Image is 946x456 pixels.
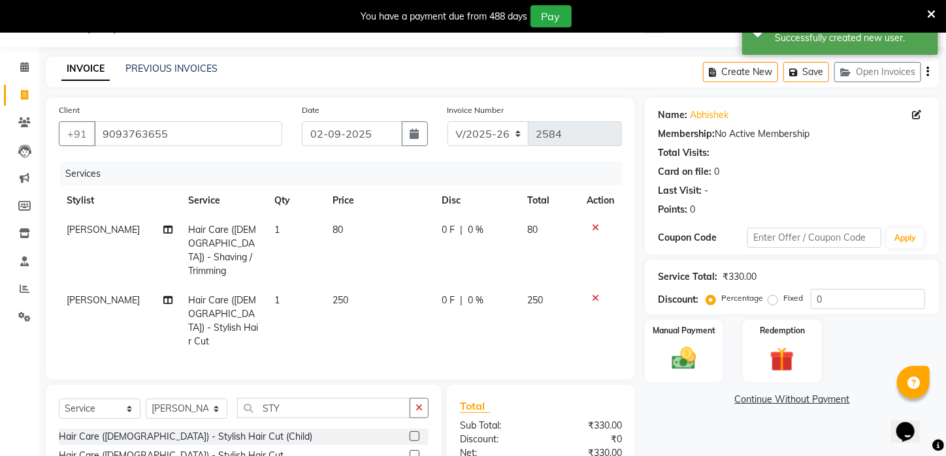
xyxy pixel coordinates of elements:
[442,294,455,307] span: 0 F
[541,433,632,446] div: ₹0
[658,127,715,141] div: Membership:
[721,292,763,304] label: Percentage
[67,224,140,236] span: [PERSON_NAME]
[450,419,541,433] div: Sub Total:
[180,186,267,215] th: Service
[527,294,543,306] span: 250
[460,399,490,413] span: Total
[333,224,343,236] span: 80
[783,292,803,304] label: Fixed
[59,121,95,146] button: +91
[468,223,484,237] span: 0 %
[59,430,312,444] div: Hair Care ([DEMOGRAPHIC_DATA]) - Stylish Hair Cut (Child)
[762,344,802,374] img: _gift.svg
[703,62,778,82] button: Create New
[723,270,757,284] div: ₹330.00
[188,224,256,277] span: Hair Care ([DEMOGRAPHIC_DATA]) - Shaving / Trimming
[834,62,921,82] button: Open Invoices
[59,186,180,215] th: Stylist
[333,294,348,306] span: 250
[760,325,805,337] label: Redemption
[658,184,702,198] div: Last Visit:
[237,398,410,418] input: Search or Scan
[714,165,719,179] div: 0
[658,203,687,217] div: Points:
[61,57,110,81] a: INVOICE
[325,186,434,215] th: Price
[783,62,829,82] button: Save
[527,224,538,236] span: 80
[274,294,280,306] span: 1
[658,270,717,284] div: Service Total:
[188,294,258,347] span: Hair Care ([DEMOGRAPHIC_DATA]) - Stylish Hair Cut
[530,5,572,27] button: Pay
[450,433,541,446] div: Discount:
[59,104,80,116] label: Client
[60,162,632,186] div: Services
[361,10,528,23] div: You have a payment due from 488 days
[468,294,484,307] span: 0 %
[94,121,282,146] input: Search by Name/Mobile/Email/Code
[302,104,319,116] label: Date
[747,228,882,248] input: Enter Offer / Coupon Code
[67,294,140,306] span: [PERSON_NAME]
[658,108,687,122] div: Name:
[448,104,504,116] label: Invoice Number
[267,186,324,215] th: Qty
[653,325,715,337] label: Manual Payment
[690,108,728,122] a: Abhishek
[125,63,218,74] a: PREVIOUS INVOICES
[519,186,579,215] th: Total
[658,231,747,245] div: Coupon Code
[690,203,695,217] div: 0
[434,186,520,215] th: Disc
[658,127,926,141] div: No Active Membership
[658,146,709,160] div: Total Visits:
[647,393,937,406] a: Continue Without Payment
[704,184,708,198] div: -
[891,404,933,443] iframe: chat widget
[541,419,632,433] div: ₹330.00
[461,223,463,237] span: |
[658,165,711,179] div: Card on file:
[664,344,704,372] img: _cash.svg
[579,186,622,215] th: Action
[461,294,463,307] span: |
[775,31,928,45] div: Successfully created new user.
[274,224,280,236] span: 1
[658,293,698,307] div: Discount:
[887,228,924,248] button: Apply
[442,223,455,237] span: 0 F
